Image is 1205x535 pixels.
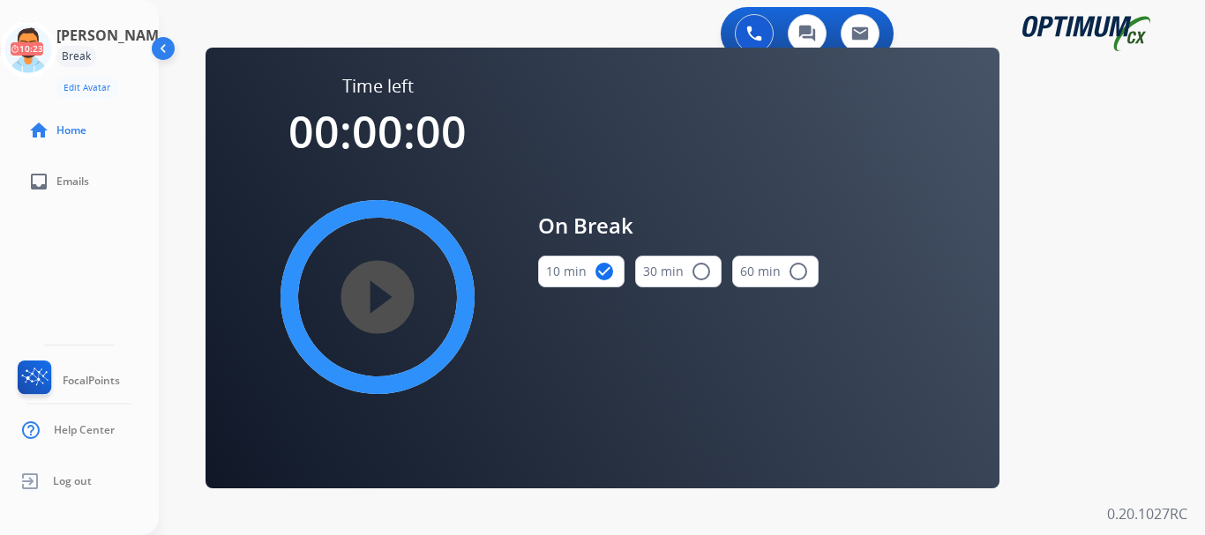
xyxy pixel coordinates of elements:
mat-icon: radio_button_unchecked [788,261,809,282]
button: 30 min [635,256,722,287]
span: Help Center [54,423,115,437]
mat-icon: home [28,120,49,141]
button: 60 min [732,256,819,287]
p: 0.20.1027RC [1107,503,1187,524]
mat-icon: radio_button_unchecked [691,261,712,282]
span: 00:00:00 [288,101,467,161]
span: Emails [56,175,89,189]
mat-icon: inbox [28,171,49,192]
mat-icon: play_circle_filled [367,286,388,308]
span: Time left [342,74,414,99]
span: On Break [538,210,819,241]
button: Edit Avatar [56,78,117,98]
span: Home [56,123,86,137]
mat-icon: check_circle [594,261,615,282]
button: 10 min [538,256,625,287]
a: FocalPoints [14,360,120,401]
div: Break [56,46,96,67]
span: FocalPoints [63,374,120,388]
h3: [PERSON_NAME] [56,25,171,46]
span: Log out [53,474,92,488]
